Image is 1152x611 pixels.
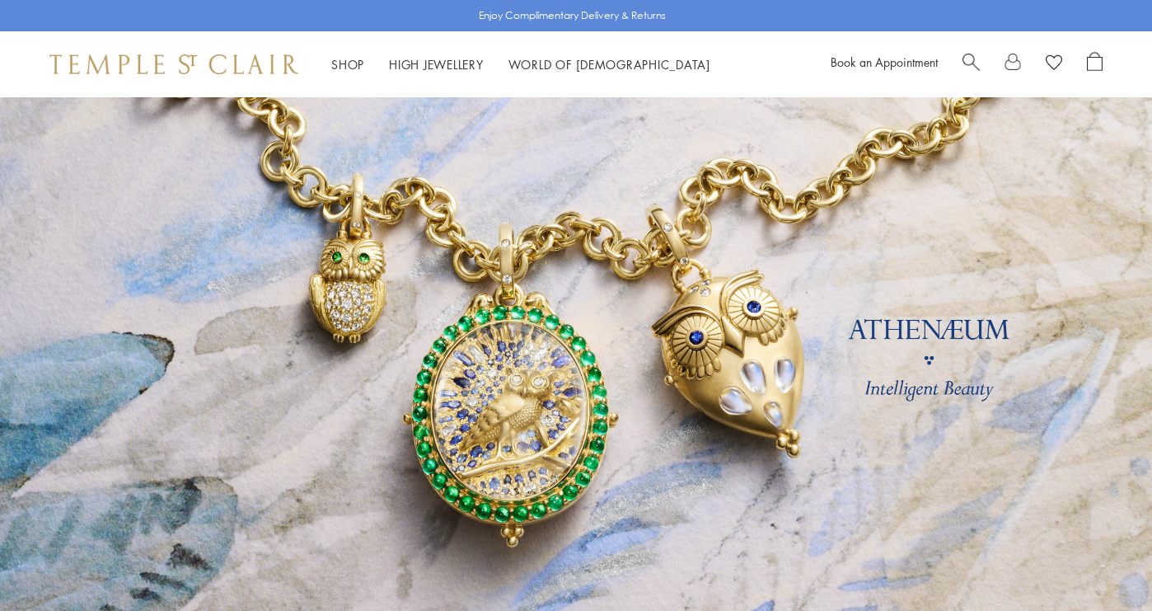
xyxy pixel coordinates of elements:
img: Temple St. Clair [49,54,298,74]
a: High JewelleryHigh Jewellery [389,56,484,73]
a: World of [DEMOGRAPHIC_DATA]World of [DEMOGRAPHIC_DATA] [508,56,710,73]
iframe: Gorgias live chat messenger [1070,533,1136,595]
a: Search [962,52,980,77]
a: ShopShop [331,56,364,73]
a: Book an Appointment [831,54,938,70]
nav: Main navigation [331,54,710,75]
p: Enjoy Complimentary Delivery & Returns [479,7,666,24]
a: Open Shopping Bag [1087,52,1103,77]
a: View Wishlist [1046,52,1062,77]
